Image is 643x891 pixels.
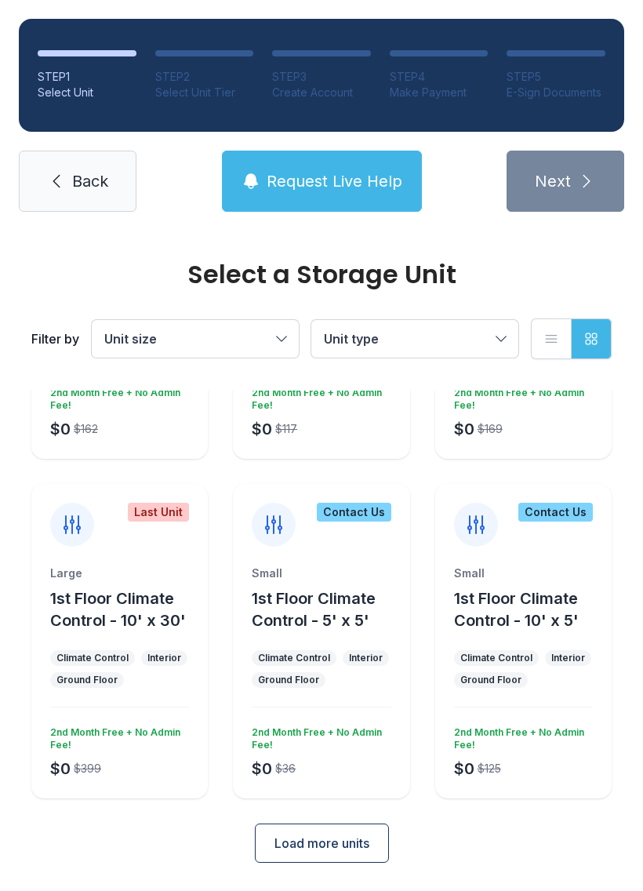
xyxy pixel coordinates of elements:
[50,418,71,440] div: $0
[155,69,254,85] div: STEP 2
[460,652,532,664] div: Climate Control
[50,587,202,631] button: 1st Floor Climate Control - 10' x 30'
[50,566,189,581] div: Large
[252,589,376,630] span: 1st Floor Climate Control - 5' x 5'
[56,674,118,686] div: Ground Floor
[507,85,605,100] div: E-Sign Documents
[311,320,518,358] button: Unit type
[44,380,189,412] div: 2nd Month Free + No Admin Fee!
[104,331,157,347] span: Unit size
[72,170,108,192] span: Back
[252,566,391,581] div: Small
[92,320,299,358] button: Unit size
[454,758,474,780] div: $0
[38,85,136,100] div: Select Unit
[155,85,254,100] div: Select Unit Tier
[252,758,272,780] div: $0
[147,652,181,664] div: Interior
[272,69,371,85] div: STEP 3
[252,418,272,440] div: $0
[31,329,79,348] div: Filter by
[317,503,391,522] div: Contact Us
[252,587,403,631] button: 1st Floor Climate Control - 5' x 5'
[478,761,501,776] div: $125
[448,380,593,412] div: 2nd Month Free + No Admin Fee!
[478,421,503,437] div: $169
[274,834,369,853] span: Load more units
[44,720,189,751] div: 2nd Month Free + No Admin Fee!
[267,170,402,192] span: Request Live Help
[272,85,371,100] div: Create Account
[448,720,593,751] div: 2nd Month Free + No Admin Fee!
[74,761,101,776] div: $399
[50,758,71,780] div: $0
[551,652,585,664] div: Interior
[128,503,189,522] div: Last Unit
[56,652,129,664] div: Climate Control
[349,652,383,664] div: Interior
[74,421,98,437] div: $162
[275,761,296,776] div: $36
[390,85,489,100] div: Make Payment
[507,69,605,85] div: STEP 5
[245,380,391,412] div: 2nd Month Free + No Admin Fee!
[454,587,605,631] button: 1st Floor Climate Control - 10' x 5'
[324,331,379,347] span: Unit type
[245,720,391,751] div: 2nd Month Free + No Admin Fee!
[518,503,593,522] div: Contact Us
[460,674,521,686] div: Ground Floor
[38,69,136,85] div: STEP 1
[258,652,330,664] div: Climate Control
[31,262,612,287] div: Select a Storage Unit
[275,421,297,437] div: $117
[50,589,186,630] span: 1st Floor Climate Control - 10' x 30'
[454,566,593,581] div: Small
[454,589,579,630] span: 1st Floor Climate Control - 10' x 5'
[390,69,489,85] div: STEP 4
[454,418,474,440] div: $0
[535,170,571,192] span: Next
[258,674,319,686] div: Ground Floor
